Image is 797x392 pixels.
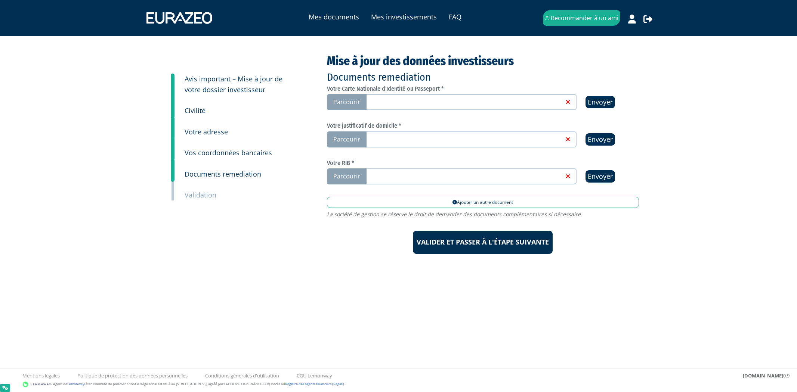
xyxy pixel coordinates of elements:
a: Ajouter un autre document [327,197,639,208]
a: 5 [171,116,174,140]
a: Conditions générales d'utilisation [205,372,279,379]
a: Politique de protection des données personnelles [77,372,188,379]
div: 0.9 [743,372,790,379]
h6: Votre Carte Nationale d'Identité ou Passeport * [327,85,639,92]
small: Vos coordonnées bancaires [185,148,272,157]
a: Mes investissements [371,12,437,22]
p: Documents remediation [327,70,639,85]
img: 1731417592-eurazeo_logo_blanc.png [141,7,218,29]
span: Parcourir [327,131,367,147]
a: Registre des agents financiers (Regafi) [285,382,344,386]
span: La société de gestion se réserve le droit de demander des documents complémentaires si nécessaire [327,212,639,217]
small: Documents remediation [185,169,261,178]
small: Votre adresse [185,127,228,136]
h6: Votre RIB * [327,160,639,167]
a: FAQ [449,12,461,22]
div: Mise à jour des données investisseurs [327,53,639,85]
h6: Votre justificatif de domicile * [327,122,639,129]
span: Parcourir [327,168,367,184]
a: CGU Lemonway [297,372,332,379]
a: Mentions légales [22,372,60,379]
a: 3 [171,74,174,103]
input: Envoyer [586,170,615,183]
strong: [DOMAIN_NAME] [743,372,783,379]
input: Envoyer [586,133,615,146]
img: logo-lemonway.png [22,381,51,388]
input: Valider et passer à l'étape suivante [413,231,553,254]
small: Civilité [185,106,206,115]
input: Envoyer [586,96,615,108]
a: Mes documents [309,12,359,22]
a: Lemonway [67,382,84,386]
small: Avis important – Mise à jour de votre dossier investisseur [185,74,282,94]
a: 4 [171,95,174,118]
span: Parcourir [327,94,367,110]
a: 7 [171,159,174,182]
a: Recommander à un ami [543,10,620,26]
small: Validation [185,190,216,199]
a: 6 [171,137,174,161]
div: - Agent de (établissement de paiement dont le siège social est situé au [STREET_ADDRESS], agréé p... [7,381,790,388]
